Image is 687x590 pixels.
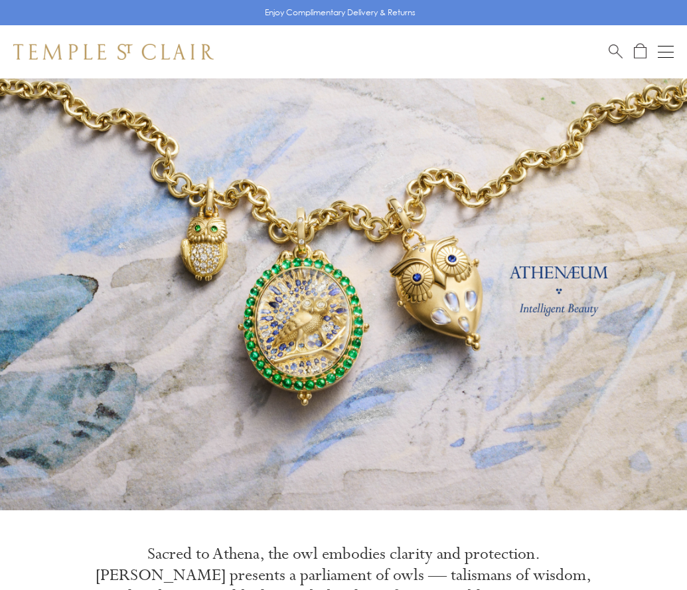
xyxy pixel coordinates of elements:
img: Temple St. Clair [13,44,214,60]
p: Enjoy Complimentary Delivery & Returns [265,6,416,19]
button: Open navigation [658,44,674,60]
a: Open Shopping Bag [634,43,647,60]
a: Search [609,43,623,60]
